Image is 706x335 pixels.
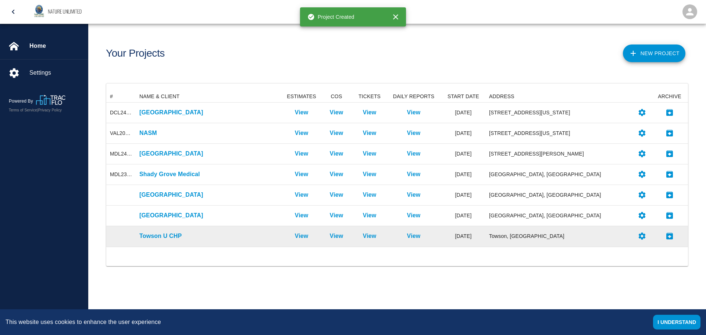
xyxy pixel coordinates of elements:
div: NAME & CLIENT [139,90,179,102]
a: [GEOGRAPHIC_DATA] [139,149,279,158]
a: View [295,129,309,138]
a: View [407,170,421,179]
div: [DATE] [441,206,485,226]
p: View [407,211,421,220]
a: View [407,149,421,158]
button: Settings [635,188,649,202]
a: View [295,232,309,240]
img: Nature Unlimited [30,1,88,22]
img: TracFlo [36,95,65,105]
div: ARCHIVE [651,90,688,102]
a: Terms of Service [9,108,37,112]
a: View [295,149,309,158]
div: [GEOGRAPHIC_DATA], [GEOGRAPHIC_DATA] [489,212,629,219]
h1: Your Projects [106,47,165,60]
a: View [363,108,377,117]
div: # [106,90,136,102]
div: TICKETS [359,90,381,102]
a: [GEOGRAPHIC_DATA] [139,190,279,199]
button: Settings [635,208,649,223]
button: Settings [635,105,649,120]
a: View [330,170,343,179]
a: View [363,190,377,199]
div: TICKETS [353,90,386,102]
a: View [363,129,377,138]
span: Home [29,42,82,50]
span: | [37,108,38,112]
button: Settings [635,126,649,140]
p: View [295,211,309,220]
div: ADDRESS [489,90,514,102]
a: View [363,149,377,158]
a: View [330,149,343,158]
p: View [330,211,343,220]
a: View [295,170,309,179]
p: View [330,108,343,117]
a: View [407,190,421,199]
a: View [295,190,309,199]
div: [DATE] [441,103,485,123]
div: # [110,90,113,102]
button: Settings [635,146,649,161]
button: Accept cookies [653,315,700,329]
div: Project Created [307,10,354,24]
p: Powered By [9,98,36,104]
div: [STREET_ADDRESS][US_STATE] [489,109,629,116]
div: ESTIMATES [283,90,320,102]
div: This website uses cookies to enhance the user experience [6,318,642,327]
div: COS [331,90,342,102]
iframe: Chat Widget [669,300,706,335]
div: ARCHIVE [658,90,681,102]
a: View [330,190,343,199]
a: [GEOGRAPHIC_DATA] [139,108,279,117]
a: [GEOGRAPHIC_DATA] [139,211,279,220]
div: START DATE [448,90,479,102]
a: View [363,232,377,240]
div: [DATE] [441,226,485,247]
div: START DATE [441,90,485,102]
div: Towson, [GEOGRAPHIC_DATA] [489,232,629,240]
button: New Project [623,44,685,62]
a: NASM [139,129,279,138]
a: View [363,170,377,179]
div: [GEOGRAPHIC_DATA], [GEOGRAPHIC_DATA] [489,191,629,199]
div: [STREET_ADDRESS][US_STATE] [489,129,629,137]
a: View [330,232,343,240]
div: ESTIMATES [287,90,316,102]
div: COS [320,90,353,102]
div: [GEOGRAPHIC_DATA], [GEOGRAPHIC_DATA] [489,171,629,178]
button: Settings [635,229,649,243]
a: View [407,232,421,240]
div: VAL200145 [110,129,132,137]
div: DCL240765 [110,109,132,116]
a: Towson U CHP [139,232,279,240]
div: [DATE] [441,144,485,164]
div: [DATE] [441,123,485,144]
p: View [407,129,421,138]
a: View [407,108,421,117]
a: Shady Grove Medical [139,170,279,179]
